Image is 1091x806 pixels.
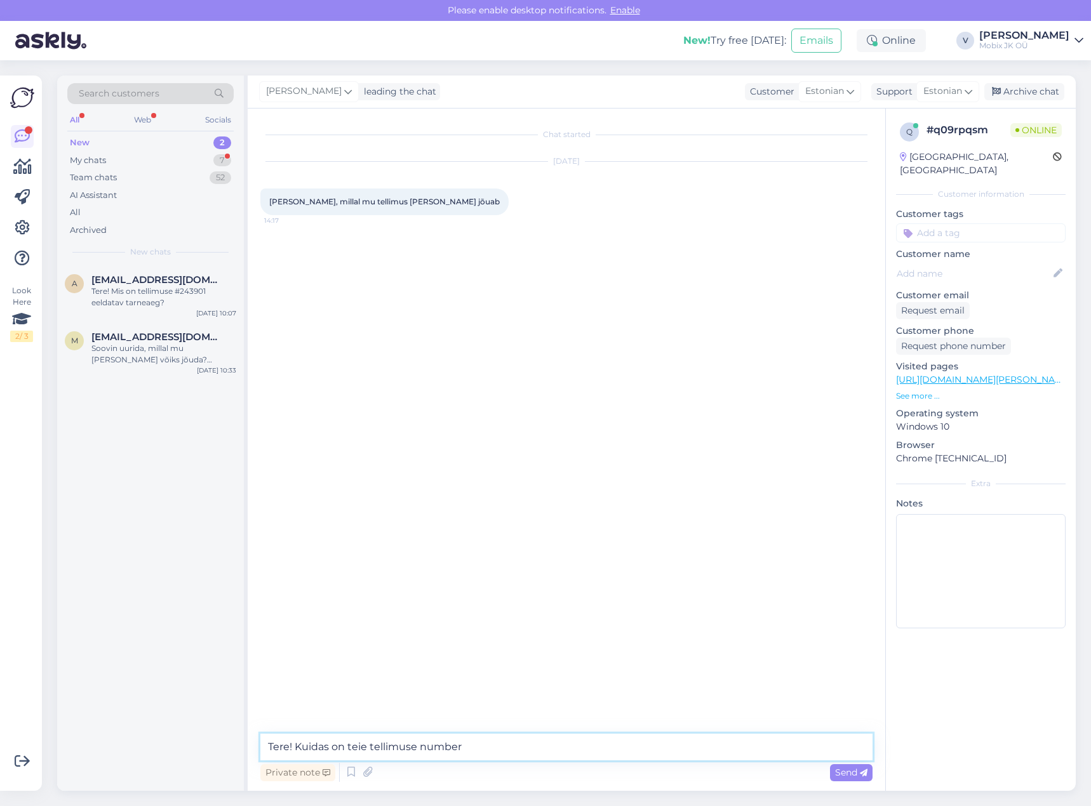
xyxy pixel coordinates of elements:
[260,129,873,140] div: Chat started
[871,85,913,98] div: Support
[683,34,711,46] b: New!
[896,338,1011,355] div: Request phone number
[896,407,1066,420] p: Operating system
[927,122,1010,138] div: # q09rpqsm
[683,33,786,48] div: Try free [DATE]:
[91,274,224,286] span: annabel.sagen@gmail.com
[956,32,974,50] div: V
[70,189,117,202] div: AI Assistant
[260,764,335,781] div: Private note
[10,285,33,342] div: Look Here
[896,439,1066,452] p: Browser
[131,112,154,128] div: Web
[359,85,436,98] div: leading the chat
[213,136,231,149] div: 2
[896,420,1066,433] p: Windows 10
[260,155,873,167] div: [DATE]
[91,331,224,343] span: mirjam.talts@hotmail.com
[70,206,81,219] div: All
[269,197,500,206] span: [PERSON_NAME], millal mu tellimus [PERSON_NAME] jõuab
[10,331,33,342] div: 2 / 3
[196,308,236,318] div: [DATE] 10:07
[264,216,312,225] span: 14:17
[896,497,1066,510] p: Notes
[197,366,236,375] div: [DATE] 10:33
[896,289,1066,302] p: Customer email
[1010,123,1062,137] span: Online
[10,86,34,110] img: Askly Logo
[857,29,926,52] div: Online
[897,267,1051,281] input: Add name
[984,83,1064,100] div: Archive chat
[266,84,342,98] span: [PERSON_NAME]
[896,374,1071,385] a: [URL][DOMAIN_NAME][PERSON_NAME]
[203,112,234,128] div: Socials
[79,87,159,100] span: Search customers
[896,223,1066,242] input: Add a tag
[70,171,117,184] div: Team chats
[896,324,1066,338] p: Customer phone
[979,41,1069,51] div: Mobix JK OÜ
[896,360,1066,373] p: Visited pages
[835,767,867,778] span: Send
[896,452,1066,465] p: Chrome [TECHNICAL_ID]
[896,188,1066,200] div: Customer information
[71,336,78,345] span: m
[896,478,1066,489] div: Extra
[210,171,231,184] div: 52
[896,390,1066,402] p: See more ...
[906,127,913,136] span: q
[67,112,82,128] div: All
[896,208,1066,221] p: Customer tags
[923,84,962,98] span: Estonian
[72,279,77,288] span: a
[606,4,644,16] span: Enable
[213,154,231,167] div: 7
[896,302,970,319] div: Request email
[979,30,1083,51] a: [PERSON_NAME]Mobix JK OÜ
[896,248,1066,261] p: Customer name
[900,150,1053,177] div: [GEOGRAPHIC_DATA], [GEOGRAPHIC_DATA]
[70,154,106,167] div: My chats
[745,85,794,98] div: Customer
[70,136,90,149] div: New
[260,734,873,760] textarea: Tere! Kuidas on teie tellimuse number
[791,29,841,53] button: Emails
[70,224,107,237] div: Archived
[130,246,171,258] span: New chats
[91,343,236,366] div: Soovin uurida, millal mu [PERSON_NAME] võiks jõuda? Tellimisest on üle 3nädala möödas juba. Telli...
[805,84,844,98] span: Estonian
[91,286,236,308] div: Tere! Mis on tellimuse #243901 eeldatav tarneaeg?
[979,30,1069,41] div: [PERSON_NAME]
